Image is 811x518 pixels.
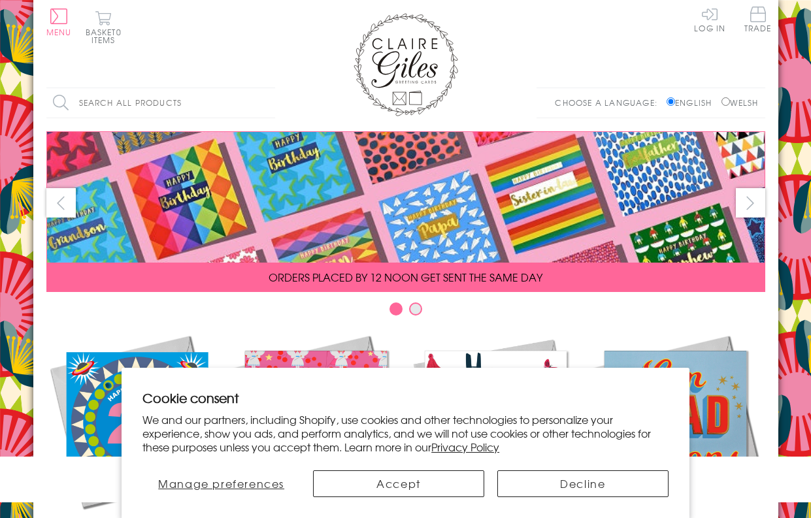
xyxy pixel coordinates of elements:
span: Trade [744,7,772,32]
button: Carousel Page 1 (Current Slide) [389,302,403,316]
a: Privacy Policy [431,439,499,455]
input: Search all products [46,88,275,118]
label: Welsh [721,97,759,108]
h2: Cookie consent [142,389,669,407]
button: Decline [497,470,669,497]
p: Choose a language: [555,97,664,108]
button: prev [46,188,76,218]
a: Trade [744,7,772,35]
input: English [667,97,675,106]
button: Manage preferences [142,470,300,497]
button: Accept [313,470,484,497]
button: Menu [46,8,72,36]
span: Menu [46,26,72,38]
button: Carousel Page 2 [409,302,422,316]
input: Search [262,88,275,118]
span: Manage preferences [158,476,284,491]
label: English [667,97,718,108]
img: Claire Giles Greetings Cards [354,13,458,116]
button: Basket0 items [86,10,122,44]
p: We and our partners, including Shopify, use cookies and other technologies to personalize your ex... [142,413,669,453]
button: next [736,188,765,218]
a: Log In [694,7,725,32]
span: 0 items [91,26,122,46]
input: Welsh [721,97,730,106]
div: Carousel Pagination [46,302,765,322]
span: ORDERS PLACED BY 12 NOON GET SENT THE SAME DAY [269,269,542,285]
